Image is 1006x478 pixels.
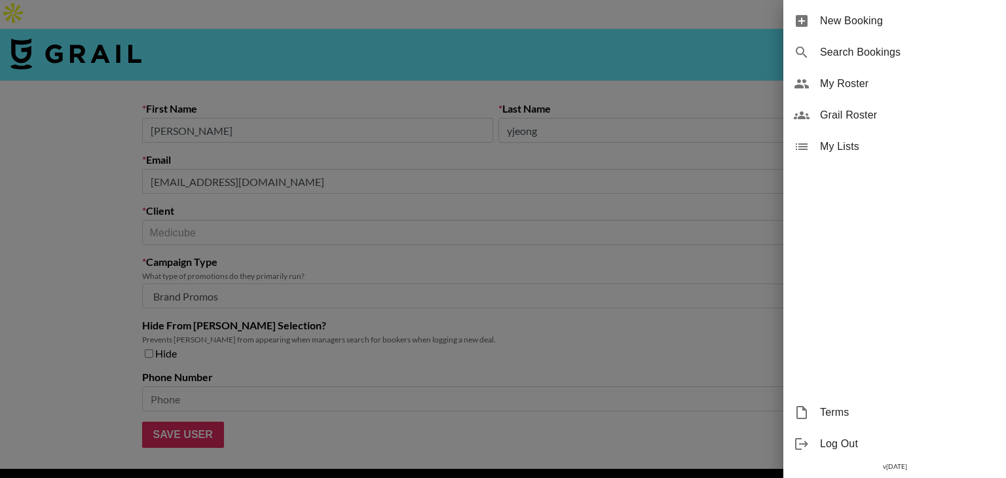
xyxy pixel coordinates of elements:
div: Grail Roster [783,100,1006,131]
div: My Lists [783,131,1006,162]
div: Terms [783,397,1006,428]
span: Search Bookings [820,45,996,60]
span: New Booking [820,13,996,29]
span: Terms [820,405,996,420]
div: Search Bookings [783,37,1006,68]
div: Log Out [783,428,1006,460]
div: v [DATE] [783,460,1006,473]
div: New Booking [783,5,1006,37]
div: My Roster [783,68,1006,100]
span: My Lists [820,139,996,155]
span: Grail Roster [820,107,996,123]
span: Log Out [820,436,996,452]
span: My Roster [820,76,996,92]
